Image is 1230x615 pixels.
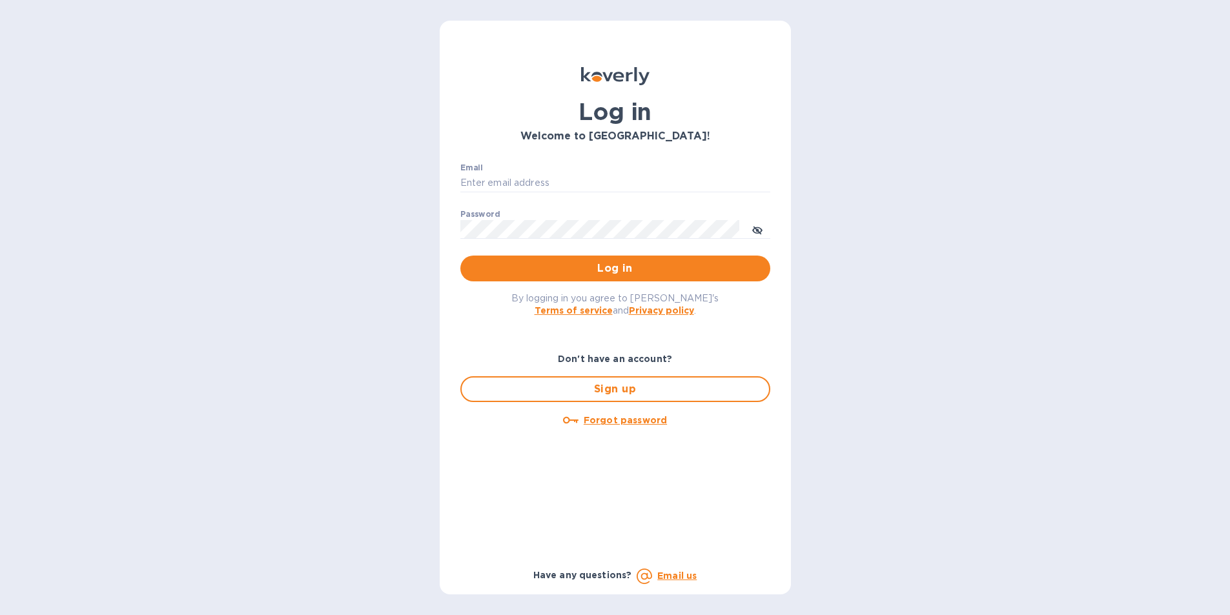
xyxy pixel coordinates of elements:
[460,256,770,281] button: Log in
[460,130,770,143] h3: Welcome to [GEOGRAPHIC_DATA]!
[460,174,770,193] input: Enter email address
[535,305,613,316] a: Terms of service
[460,98,770,125] h1: Log in
[460,210,500,218] label: Password
[511,293,719,316] span: By logging in you agree to [PERSON_NAME]'s and .
[581,67,650,85] img: Koverly
[460,164,483,172] label: Email
[584,415,667,425] u: Forgot password
[533,570,632,580] b: Have any questions?
[657,570,697,581] a: Email us
[472,381,759,397] span: Sign up
[558,354,672,364] b: Don't have an account?
[744,216,770,242] button: toggle password visibility
[629,305,694,316] a: Privacy policy
[460,376,770,402] button: Sign up
[471,261,760,276] span: Log in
